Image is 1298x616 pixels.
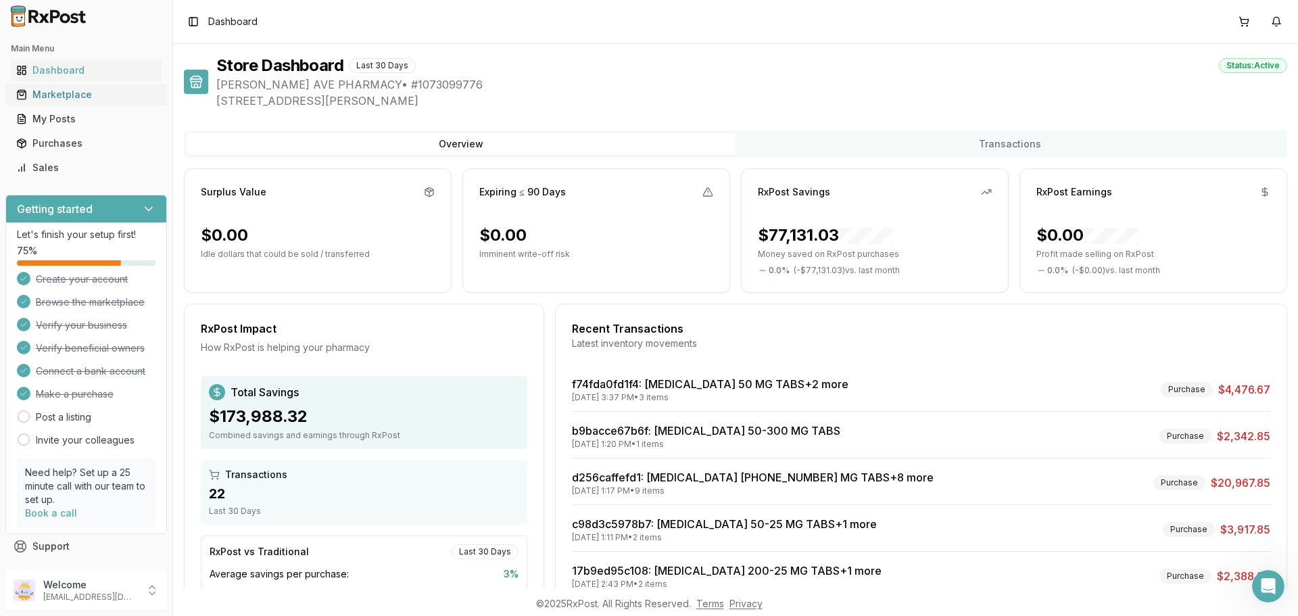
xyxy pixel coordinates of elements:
[17,228,155,241] p: Let's finish your setup first!
[43,592,137,602] p: [EMAIL_ADDRESS][DOMAIN_NAME]
[794,265,900,276] span: ( - $77,131.03 ) vs. last month
[572,424,840,437] a: b9bacce67b6f: [MEDICAL_DATA] 50-300 MG TABS
[208,15,258,28] nav: breadcrumb
[1036,249,1270,260] p: Profit made selling on RxPost
[452,544,519,559] div: Last 30 Days
[1217,568,1270,584] span: $2,388.85
[14,579,35,601] img: User avatar
[11,156,162,180] a: Sales
[572,485,934,496] div: [DATE] 1:17 PM • 9 items
[5,84,167,105] button: Marketplace
[216,93,1287,109] span: [STREET_ADDRESS][PERSON_NAME]
[32,564,78,577] span: Feedback
[16,64,156,77] div: Dashboard
[36,295,145,309] span: Browse the marketplace
[5,559,167,583] button: Feedback
[216,55,343,76] h1: Store Dashboard
[201,341,527,354] div: How RxPost is helping your pharmacy
[5,133,167,154] button: Purchases
[479,224,527,246] div: $0.00
[17,201,93,217] h3: Getting started
[5,534,167,559] button: Support
[36,410,91,424] a: Post a listing
[1217,428,1270,444] span: $2,342.85
[1159,569,1211,584] div: Purchase
[187,133,736,155] button: Overview
[758,224,893,246] div: $77,131.03
[25,466,147,506] p: Need help? Set up a 25 minute call with our team to set up.
[1159,429,1211,444] div: Purchase
[1220,521,1270,538] span: $3,917.85
[1219,58,1287,73] div: Status: Active
[11,131,162,156] a: Purchases
[201,224,248,246] div: $0.00
[572,532,877,543] div: [DATE] 1:11 PM • 2 items
[572,321,1270,337] div: Recent Transactions
[479,185,566,199] div: Expiring ≤ 90 Days
[479,249,713,260] p: Imminent write-off risk
[5,5,92,27] img: RxPost Logo
[36,433,135,447] a: Invite your colleagues
[201,321,527,337] div: RxPost Impact
[572,564,882,577] a: 17b9ed95c108: [MEDICAL_DATA] 200-25 MG TABS+1 more
[572,439,840,450] div: [DATE] 1:20 PM • 1 items
[572,517,877,531] a: c98d3c5978b7: [MEDICAL_DATA] 50-25 MG TABS+1 more
[201,249,435,260] p: Idle dollars that could be sold / transferred
[17,244,37,258] span: 75 %
[349,58,416,73] div: Last 30 Days
[209,430,519,441] div: Combined savings and earnings through RxPost
[225,468,287,481] span: Transactions
[209,406,519,427] div: $173,988.32
[758,249,992,260] p: Money saved on RxPost purchases
[1211,475,1270,491] span: $20,967.85
[209,484,519,503] div: 22
[201,185,266,199] div: Surplus Value
[216,76,1287,93] span: [PERSON_NAME] AVE PHARMACY • # 1073099776
[11,107,162,131] a: My Posts
[16,88,156,101] div: Marketplace
[210,545,309,559] div: RxPost vs Traditional
[1252,570,1284,602] iframe: Intercom live chat
[696,598,724,609] a: Terms
[5,60,167,81] button: Dashboard
[43,578,137,592] p: Welcome
[16,137,156,150] div: Purchases
[210,567,349,581] span: Average savings per purchase:
[758,185,830,199] div: RxPost Savings
[572,579,882,590] div: [DATE] 2:43 PM • 2 items
[504,567,519,581] span: 3 %
[769,265,790,276] span: 0.0 %
[1161,382,1213,397] div: Purchase
[25,507,77,519] a: Book a call
[572,392,848,403] div: [DATE] 3:37 PM • 3 items
[1153,475,1205,490] div: Purchase
[572,471,934,484] a: d256caffefd1: [MEDICAL_DATA] [PHONE_NUMBER] MG TABS+8 more
[11,82,162,107] a: Marketplace
[208,15,258,28] span: Dashboard
[729,598,763,609] a: Privacy
[36,341,145,355] span: Verify beneficial owners
[231,384,299,400] span: Total Savings
[572,377,848,391] a: f74fda0fd1f4: [MEDICAL_DATA] 50 MG TABS+2 more
[1072,265,1160,276] span: ( - $0.00 ) vs. last month
[11,43,162,54] h2: Main Menu
[1047,265,1068,276] span: 0.0 %
[1163,522,1215,537] div: Purchase
[209,506,519,517] div: Last 30 Days
[36,318,127,332] span: Verify your business
[36,273,128,286] span: Create your account
[1036,185,1112,199] div: RxPost Earnings
[736,133,1284,155] button: Transactions
[5,157,167,179] button: Sales
[572,337,1270,350] div: Latest inventory movements
[36,364,145,378] span: Connect a bank account
[16,161,156,174] div: Sales
[5,108,167,130] button: My Posts
[11,58,162,82] a: Dashboard
[16,112,156,126] div: My Posts
[1218,381,1270,398] span: $4,476.67
[36,387,114,401] span: Make a purchase
[1036,224,1138,246] div: $0.00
